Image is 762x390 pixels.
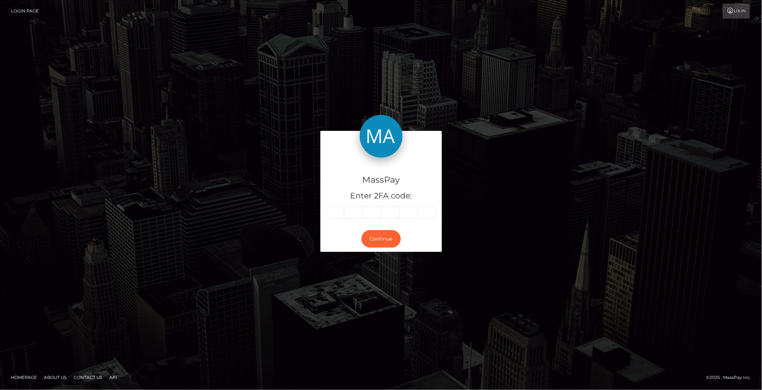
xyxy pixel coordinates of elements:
h4: MassPay [326,174,437,186]
a: API [106,372,120,383]
a: Homepage [8,372,40,383]
h5: Enter 2FA code: [326,191,437,202]
a: Login [723,4,750,19]
a: Contact Us [71,372,105,383]
a: About Us [41,372,69,383]
a: Login Page [11,4,39,19]
img: MassPay [360,115,403,158]
div: © 2025 , MassPay Inc. [706,374,757,381]
button: Continue [362,230,401,248]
